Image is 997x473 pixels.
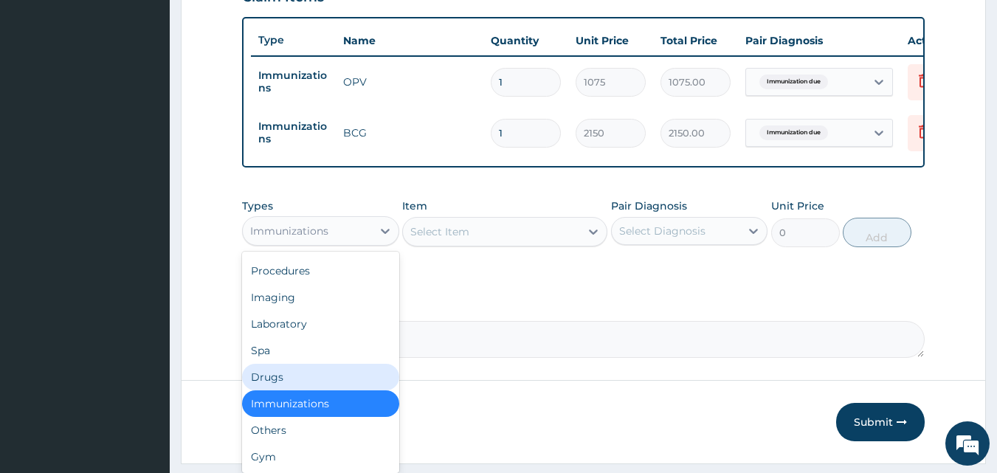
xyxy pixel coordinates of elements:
[250,224,328,238] div: Immunizations
[738,26,900,55] th: Pair Diagnosis
[242,284,399,311] div: Imaging
[242,443,399,470] div: Gym
[242,364,399,390] div: Drugs
[86,142,204,291] span: We're online!
[771,198,824,213] label: Unit Price
[242,7,277,43] div: Minimize live chat window
[336,118,483,148] td: BCG
[336,26,483,55] th: Name
[843,218,911,247] button: Add
[619,224,706,238] div: Select Diagnosis
[242,337,399,364] div: Spa
[402,198,427,213] label: Item
[336,67,483,97] td: OPV
[7,316,281,367] textarea: Type your message and hit 'Enter'
[251,113,336,153] td: Immunizations
[242,300,925,313] label: Comment
[759,75,828,89] span: Immunization due
[242,417,399,443] div: Others
[242,200,273,213] label: Types
[836,403,925,441] button: Submit
[242,390,399,417] div: Immunizations
[242,311,399,337] div: Laboratory
[900,26,974,55] th: Actions
[611,198,687,213] label: Pair Diagnosis
[410,224,469,239] div: Select Item
[759,125,828,140] span: Immunization due
[251,62,336,102] td: Immunizations
[653,26,738,55] th: Total Price
[568,26,653,55] th: Unit Price
[27,74,60,111] img: d_794563401_company_1708531726252_794563401
[251,27,336,54] th: Type
[77,83,248,102] div: Chat with us now
[483,26,568,55] th: Quantity
[242,258,399,284] div: Procedures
